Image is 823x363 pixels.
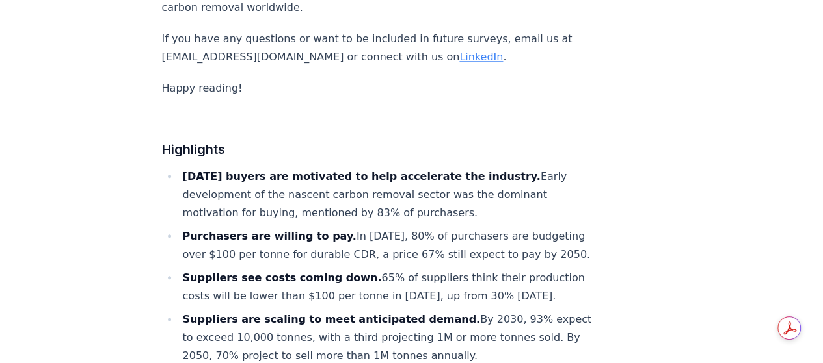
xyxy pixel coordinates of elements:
[183,170,541,182] strong: [DATE] buyers are motivated to help accelerate the industry.
[179,269,593,305] li: 65% of suppliers think their production costs will be lower than $100 per tonne in [DATE], up fro...
[162,30,593,66] p: If you have any questions or want to be included in future surveys, email us at [EMAIL_ADDRESS][D...
[179,168,593,222] li: Early development of the nascent carbon removal sector was the dominant motivation for buying, me...
[179,227,593,264] li: In [DATE], 80% of purchasers are budgeting over $100 per tonne for durable CDR, a price 67% still...
[162,118,593,160] h3: Highlights
[183,230,357,242] strong: Purchasers are willing to pay.
[183,313,480,325] strong: Suppliers are scaling to meet anticipated demand.
[459,51,503,63] a: LinkedIn
[162,79,593,97] p: Happy reading!
[183,271,382,284] strong: Suppliers see costs coming down.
